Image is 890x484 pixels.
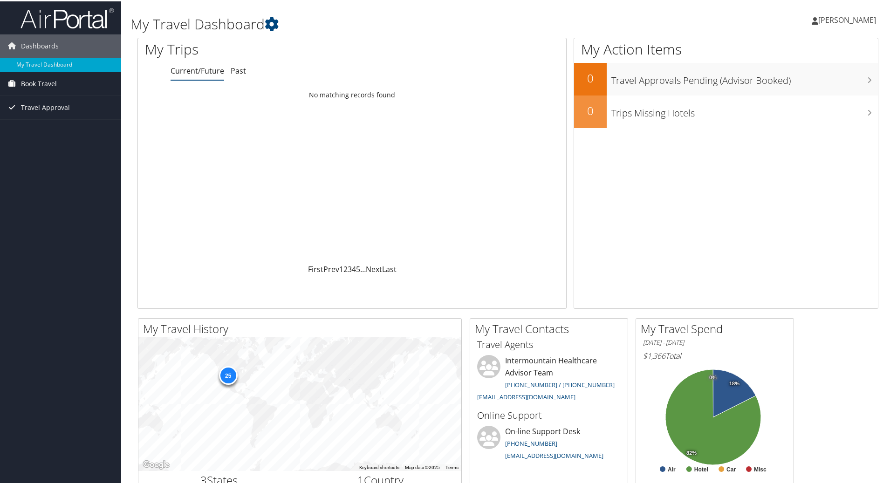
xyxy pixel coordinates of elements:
[231,64,246,75] a: Past
[145,38,381,58] h1: My Trips
[472,354,625,403] li: Intermountain Healthcare Advisor Team
[343,263,348,273] a: 2
[574,69,607,85] h2: 0
[359,463,399,470] button: Keyboard shortcuts
[505,438,557,446] a: [PHONE_NUMBER]
[574,94,878,127] a: 0Trips Missing Hotels
[21,33,59,56] span: Dashboards
[348,263,352,273] a: 3
[141,457,171,470] img: Google
[21,71,57,94] span: Book Travel
[812,5,885,33] a: [PERSON_NAME]
[505,379,615,388] a: [PHONE_NUMBER] / [PHONE_NUMBER]
[611,68,878,86] h3: Travel Approvals Pending (Advisor Booked)
[475,320,628,335] h2: My Travel Contacts
[611,101,878,118] h3: Trips Missing Hotels
[405,464,440,469] span: Map data ©2025
[641,320,794,335] h2: My Travel Spend
[643,349,665,360] span: $1,366
[729,380,739,385] tspan: 18%
[356,263,360,273] a: 5
[21,6,114,28] img: airportal-logo.png
[726,465,736,471] text: Car
[505,450,603,458] a: [EMAIL_ADDRESS][DOMAIN_NAME]
[574,38,878,58] h1: My Action Items
[477,391,575,400] a: [EMAIL_ADDRESS][DOMAIN_NAME]
[339,263,343,273] a: 1
[818,14,876,24] span: [PERSON_NAME]
[686,449,697,455] tspan: 82%
[694,465,708,471] text: Hotel
[445,464,459,469] a: Terms (opens in new tab)
[143,320,461,335] h2: My Travel History
[308,263,323,273] a: First
[382,263,397,273] a: Last
[138,85,566,102] td: No matching records found
[643,337,787,346] h6: [DATE] - [DATE]
[574,61,878,94] a: 0Travel Approvals Pending (Advisor Booked)
[668,465,676,471] text: Air
[472,424,625,463] li: On-line Support Desk
[574,102,607,117] h2: 0
[141,457,171,470] a: Open this area in Google Maps (opens a new window)
[366,263,382,273] a: Next
[477,337,621,350] h3: Travel Agents
[21,95,70,118] span: Travel Approval
[477,408,621,421] h3: Online Support
[709,374,717,379] tspan: 0%
[130,13,634,33] h1: My Travel Dashboard
[323,263,339,273] a: Prev
[754,465,767,471] text: Misc
[219,365,237,383] div: 25
[171,64,224,75] a: Current/Future
[643,349,787,360] h6: Total
[352,263,356,273] a: 4
[360,263,366,273] span: …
